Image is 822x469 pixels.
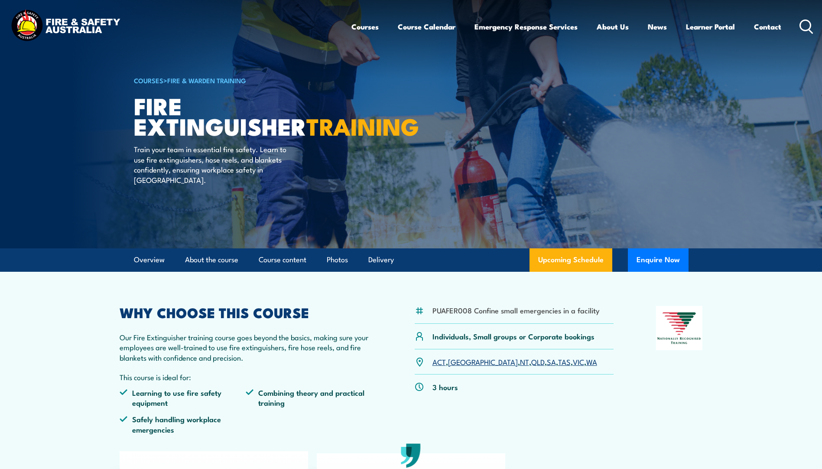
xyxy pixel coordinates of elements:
[432,305,600,315] li: PUAFER008 Confine small emergencies in a facility
[520,356,529,367] a: NT
[120,388,246,408] li: Learning to use fire safety equipment
[134,248,165,271] a: Overview
[134,75,163,85] a: COURSES
[368,248,394,271] a: Delivery
[754,15,781,38] a: Contact
[120,414,246,434] li: Safely handling workplace emergencies
[134,75,348,85] h6: >
[120,372,373,382] p: This course is ideal for:
[432,356,446,367] a: ACT
[530,248,612,272] a: Upcoming Schedule
[686,15,735,38] a: Learner Portal
[327,248,348,271] a: Photos
[531,356,545,367] a: QLD
[558,356,571,367] a: TAS
[134,144,292,185] p: Train your team in essential fire safety. Learn to use fire extinguishers, hose reels, and blanke...
[432,357,597,367] p: , , , , , , ,
[432,331,595,341] p: Individuals, Small groups or Corporate bookings
[573,356,584,367] a: VIC
[547,356,556,367] a: SA
[448,356,518,367] a: [GEOGRAPHIC_DATA]
[306,107,419,143] strong: TRAINING
[351,15,379,38] a: Courses
[134,95,348,136] h1: Fire Extinguisher
[246,388,372,408] li: Combining theory and practical training
[120,332,373,362] p: Our Fire Extinguisher training course goes beyond the basics, making sure your employees are well...
[628,248,689,272] button: Enquire Now
[185,248,238,271] a: About the course
[259,248,306,271] a: Course content
[648,15,667,38] a: News
[474,15,578,38] a: Emergency Response Services
[167,75,246,85] a: Fire & Warden Training
[398,15,455,38] a: Course Calendar
[586,356,597,367] a: WA
[656,306,703,350] img: Nationally Recognised Training logo.
[432,382,458,392] p: 3 hours
[120,306,373,318] h2: WHY CHOOSE THIS COURSE
[597,15,629,38] a: About Us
